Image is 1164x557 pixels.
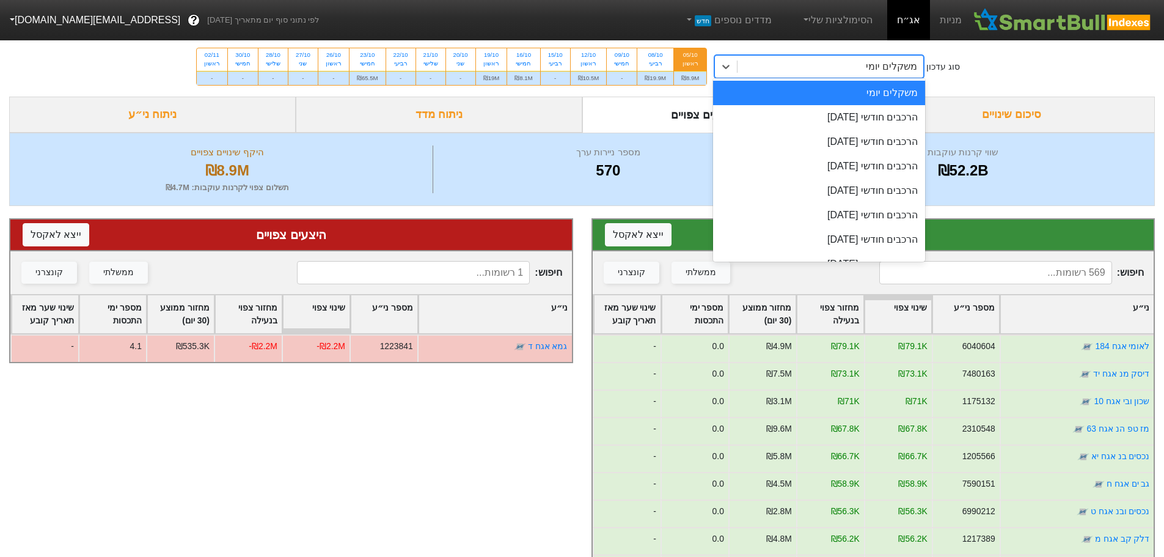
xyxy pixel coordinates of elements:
[898,367,927,380] div: ₪73.1K
[528,341,568,351] a: גמא אגח ד
[932,295,999,333] div: Toggle SortBy
[317,340,345,353] div: -₪2.2M
[614,51,629,59] div: 09/10
[898,533,927,545] div: ₪56.2K
[593,362,661,389] div: -
[830,450,859,463] div: ₪66.7K
[766,478,791,490] div: ₪4.5M
[130,340,142,353] div: 4.1
[176,340,210,353] div: ₪535.3K
[483,59,500,68] div: ראשון
[962,478,995,490] div: 7590151
[712,478,723,490] div: 0.0
[21,262,77,284] button: קונצרני
[204,59,220,68] div: ראשון
[25,182,430,194] div: תשלום צפוי לקרנות עוקבות : ₪4.7M
[962,450,995,463] div: 1205566
[879,261,1144,284] span: חיפוש :
[712,395,723,408] div: 0.0
[906,395,928,408] div: ₪71K
[296,51,310,59] div: 27/10
[446,71,475,85] div: -
[423,51,438,59] div: 21/10
[25,146,430,160] div: היקף שינויים צפויים
[476,71,507,85] div: ₪19M
[713,179,925,203] div: הרכבים חודשי [DATE]
[266,59,280,68] div: שלישי
[235,51,251,59] div: 30/10
[713,81,925,105] div: משקלים יומי
[898,450,927,463] div: ₪66.7K
[593,500,661,527] div: -
[695,15,711,26] span: חדש
[593,527,661,555] div: -
[830,340,859,353] div: ₪79.1K
[318,71,349,85] div: -
[681,59,699,68] div: ראשון
[713,154,925,179] div: הרכבים חודשי [DATE]
[1093,369,1149,378] a: דיסק מנ אגח יד
[147,295,214,333] div: Toggle SortBy
[604,262,659,284] button: קונצרני
[35,266,63,279] div: קונצרני
[797,295,863,333] div: Toggle SortBy
[796,8,878,32] a: הסימולציות שלי
[483,51,500,59] div: 19/10
[197,71,227,85] div: -
[830,478,859,490] div: ₪58.9K
[266,51,280,59] div: 28/10
[593,444,661,472] div: -
[712,450,723,463] div: 0.0
[204,51,220,59] div: 02/11
[962,533,995,545] div: 1217389
[548,51,563,59] div: 15/10
[962,422,995,435] div: 2310548
[514,59,532,68] div: חמישי
[10,334,78,362] div: -
[235,59,251,68] div: חמישי
[23,223,89,246] button: ייצא לאקסל
[380,340,413,353] div: 1223841
[593,389,661,417] div: -
[297,261,530,284] input: 1 רשומות...
[1092,478,1104,490] img: tase link
[713,252,925,276] div: הרכבים חודשי [DATE]
[766,533,791,545] div: ₪4.8M
[594,295,661,333] div: Toggle SortBy
[766,367,791,380] div: ₪7.5M
[416,71,445,85] div: -
[1080,396,1092,408] img: tase link
[898,340,927,353] div: ₪79.1K
[830,533,859,545] div: ₪56.2K
[1078,368,1091,380] img: tase link
[766,505,791,518] div: ₪2.8M
[453,51,468,59] div: 20/10
[1000,295,1154,333] div: Toggle SortBy
[898,422,927,435] div: ₪67.8K
[868,97,1155,133] div: סיכום שינויים
[593,472,661,500] div: -
[713,105,925,130] div: הרכבים חודשי [DATE]
[578,59,599,68] div: ראשון
[686,266,716,279] div: ממשלתי
[898,478,927,490] div: ₪58.9K
[79,295,146,333] div: Toggle SortBy
[898,505,927,518] div: ₪56.3K
[614,59,629,68] div: חמישי
[453,59,468,68] div: שני
[9,97,296,133] div: ניתוח ני״ע
[326,51,342,59] div: 26/10
[1091,451,1149,461] a: נכסים בנ אגח יא
[662,295,728,333] div: Toggle SortBy
[830,422,859,435] div: ₪67.8K
[1090,506,1149,516] a: נכסים ובנ אגח ט
[215,295,282,333] div: Toggle SortBy
[607,71,637,85] div: -
[1095,341,1149,351] a: לאומי אגח 184
[297,261,562,284] span: חיפוש :
[386,71,415,85] div: -
[713,203,925,227] div: הרכבים חודשי [DATE]
[578,51,599,59] div: 12/10
[89,262,148,284] button: ממשלתי
[605,226,1142,244] div: ביקושים צפויים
